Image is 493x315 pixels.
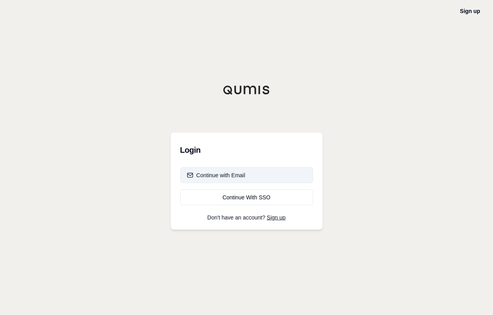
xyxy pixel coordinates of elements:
[267,214,285,221] a: Sign up
[180,167,313,183] button: Continue with Email
[187,171,246,179] div: Continue with Email
[460,8,480,14] a: Sign up
[223,85,270,95] img: Qumis
[180,215,313,220] p: Don't have an account?
[180,189,313,205] a: Continue With SSO
[187,193,306,201] div: Continue With SSO
[180,142,313,158] h3: Login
